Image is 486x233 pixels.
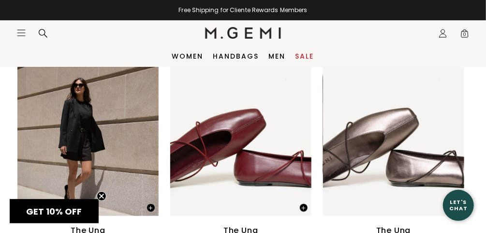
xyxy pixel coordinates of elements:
[16,28,26,38] button: Open site menu
[27,205,82,217] span: GET 10% OFF
[295,52,314,60] a: Sale
[172,52,204,60] a: Women
[443,199,474,211] div: Let's Chat
[205,27,281,39] img: M.Gemi
[213,52,259,60] a: Handbags
[460,31,470,40] span: 0
[269,52,286,60] a: Men
[97,191,106,201] button: Close teaser
[10,199,99,223] div: GET 10% OFFClose teaser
